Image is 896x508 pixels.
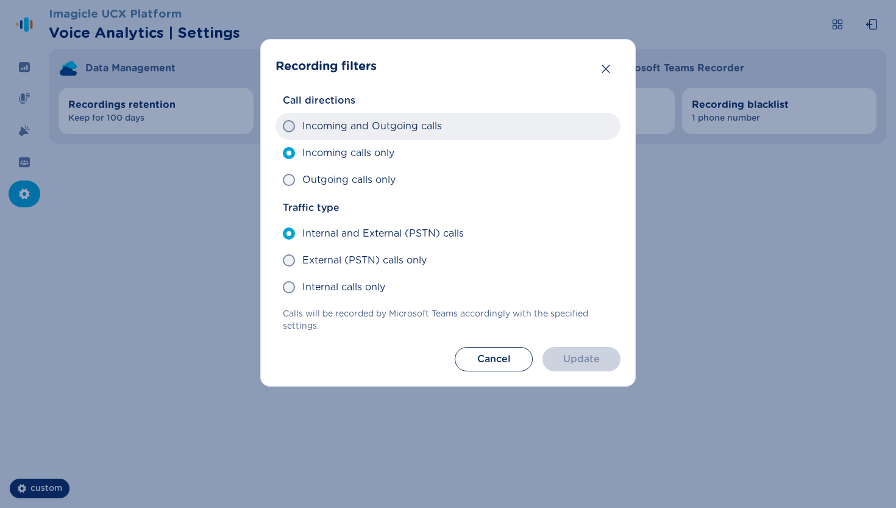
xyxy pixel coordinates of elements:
[302,119,442,134] span: Incoming and Outgoing calls
[302,146,394,160] span: Incoming calls only
[283,308,620,332] span: Calls will be recorded by Microsoft Teams accordingly with the specified settings.
[542,347,620,371] button: Update
[302,226,464,241] span: Internal and External (PSTN) calls
[283,93,355,108] span: Call directions
[594,57,618,81] button: Close
[276,54,620,79] header: Recording filters
[302,253,427,268] span: External (PSTN) calls only
[302,280,385,295] span: Internal calls only
[302,173,396,187] span: Outgoing calls only
[283,201,340,215] span: Traffic type
[455,347,533,371] button: Cancel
